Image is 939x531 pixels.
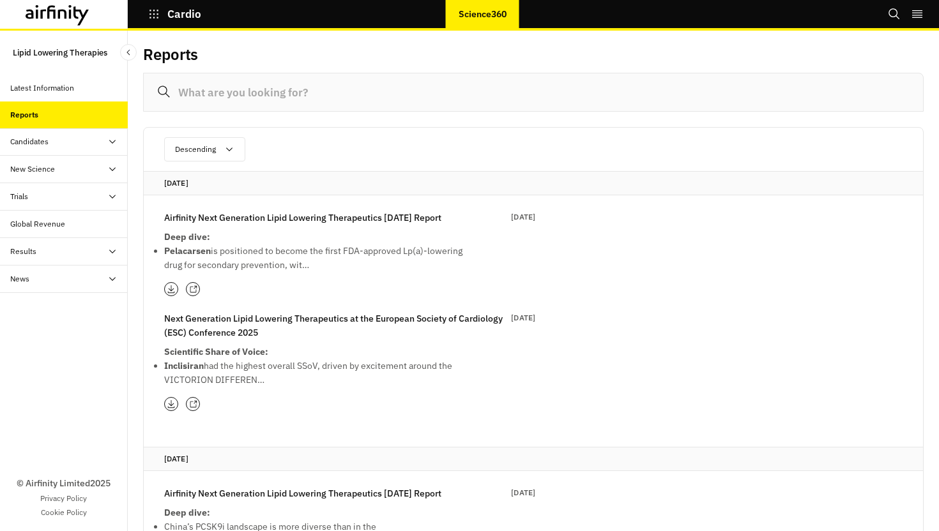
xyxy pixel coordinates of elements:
[10,191,28,202] div: Trials
[10,163,55,175] div: New Science
[17,477,111,490] p: © Airfinity Limited 2025
[164,137,245,161] button: Descending
[167,8,202,20] p: Cardio
[888,3,901,25] button: Search
[13,41,107,64] p: Lipid Lowering Therapies
[164,245,211,257] strong: Pelacarsen
[41,507,87,518] a: Cookie Policy
[10,82,74,94] div: Latest Information
[459,9,507,19] p: Science360
[164,359,471,387] li: had the highest overall SSoV, driven by excitement around the VICTORION DIFFEREN…
[164,452,903,465] p: [DATE]
[40,493,87,504] a: Privacy Policy
[511,311,535,324] p: [DATE]
[511,486,535,499] p: [DATE]
[148,3,202,25] button: Cardio
[10,273,29,285] div: News
[10,218,65,230] div: Global Revenue
[10,136,49,147] div: Candidates
[164,244,471,272] li: is positioned to become the first FDA-approved Lp(a)-lowering drug for secondary prevention, wit…
[164,486,441,500] p: Airfinity Next Generation Lipid Lowering Therapeutics [DATE] Report
[143,45,198,64] h2: Reports
[164,311,511,340] p: Next Generation Lipid Lowering Therapeutics at the European Society of Cardiology (ESC) Conferenc...
[511,211,535,223] p: [DATE]
[10,109,38,121] div: Reports
[164,177,903,190] p: [DATE]
[164,360,204,371] strong: Inclisiran
[10,246,36,257] div: Results
[164,507,210,518] strong: Deep dive:
[120,44,137,61] button: Close Sidebar
[143,73,924,112] input: What are you looking for?
[164,211,441,225] p: Airfinity Next Generation Lipid Lowering Therapeutics [DATE] Report
[164,346,268,357] strong: Scientific Share of Voice:
[164,231,210,243] strong: Deep dive:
